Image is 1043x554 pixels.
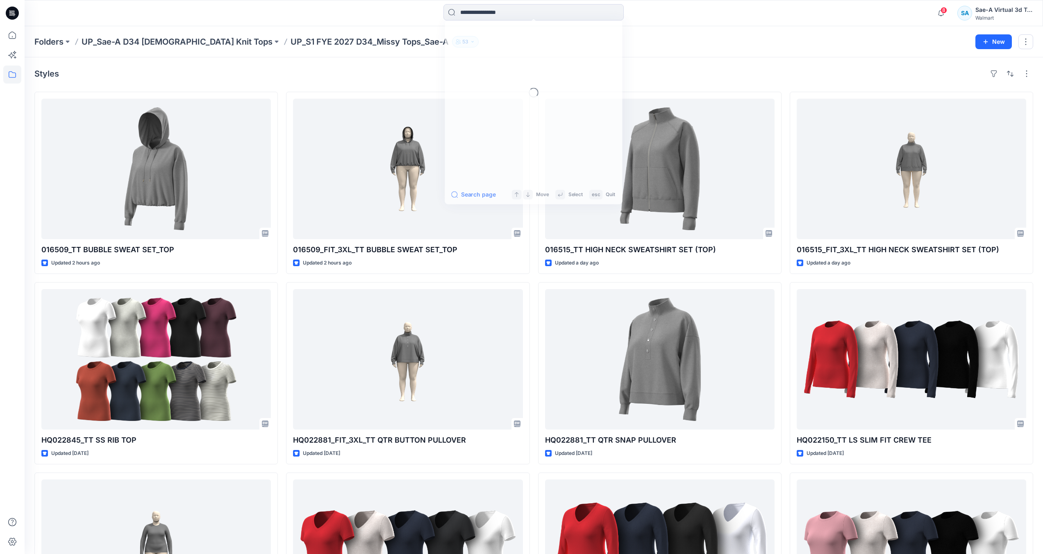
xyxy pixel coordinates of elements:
p: Updated a day ago [555,259,599,267]
p: Updated [DATE] [555,449,592,458]
h4: Styles [34,69,59,79]
div: Walmart [975,15,1033,21]
button: New [975,34,1012,49]
a: HQ022845_TT SS RIB TOP [41,289,271,430]
p: HQ022845_TT SS RIB TOP [41,434,271,446]
a: 016509_TT BUBBLE SWEAT SET_TOP [41,99,271,239]
span: 8 [941,7,947,14]
a: HQ022881_TT QTR SNAP PULLOVER [545,289,775,430]
a: UP_Sae-A D34 [DEMOGRAPHIC_DATA] Knit Tops [82,36,273,47]
p: Updated [DATE] [807,449,844,458]
p: 016509_TT BUBBLE SWEAT SET_TOP [41,244,271,256]
p: Move [536,190,549,199]
p: 016515_FIT_3XL_TT HIGH NECK SWEATSHIRT SET (TOP) [797,244,1026,256]
a: Folders [34,36,64,47]
p: Quit [606,190,615,199]
a: HQ022150_TT LS SLIM FIT CREW TEE [797,289,1026,430]
p: Updated 2 hours ago [51,259,100,267]
p: Updated a day ago [807,259,850,267]
p: esc [592,190,600,199]
p: UP_S1 FYE 2027 D34_Missy Tops_Sae-A [291,36,449,47]
a: HQ022881_FIT_3XL_TT QTR BUTTON PULLOVER [293,289,523,430]
a: 016515_FIT_3XL_TT HIGH NECK SWEATSHIRT SET (TOP) [797,99,1026,239]
button: Search page [451,190,495,199]
div: SA [957,6,972,20]
p: Updated [DATE] [303,449,340,458]
p: HQ022150_TT LS SLIM FIT CREW TEE [797,434,1026,446]
p: HQ022881_TT QTR SNAP PULLOVER [545,434,775,446]
p: Updated [DATE] [51,449,89,458]
p: HQ022881_FIT_3XL_TT QTR BUTTON PULLOVER [293,434,523,446]
p: Updated 2 hours ago [303,259,352,267]
p: 016515_TT HIGH NECK SWEATSHIRT SET (TOP) [545,244,775,256]
p: 016509_FIT_3XL_TT BUBBLE SWEAT SET_TOP [293,244,523,256]
div: Sae-A Virtual 3d Team [975,5,1033,15]
a: 016515_TT HIGH NECK SWEATSHIRT SET (TOP) [545,99,775,239]
a: 016509_FIT_3XL_TT BUBBLE SWEAT SET_TOP [293,99,523,239]
p: Select [568,190,583,199]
